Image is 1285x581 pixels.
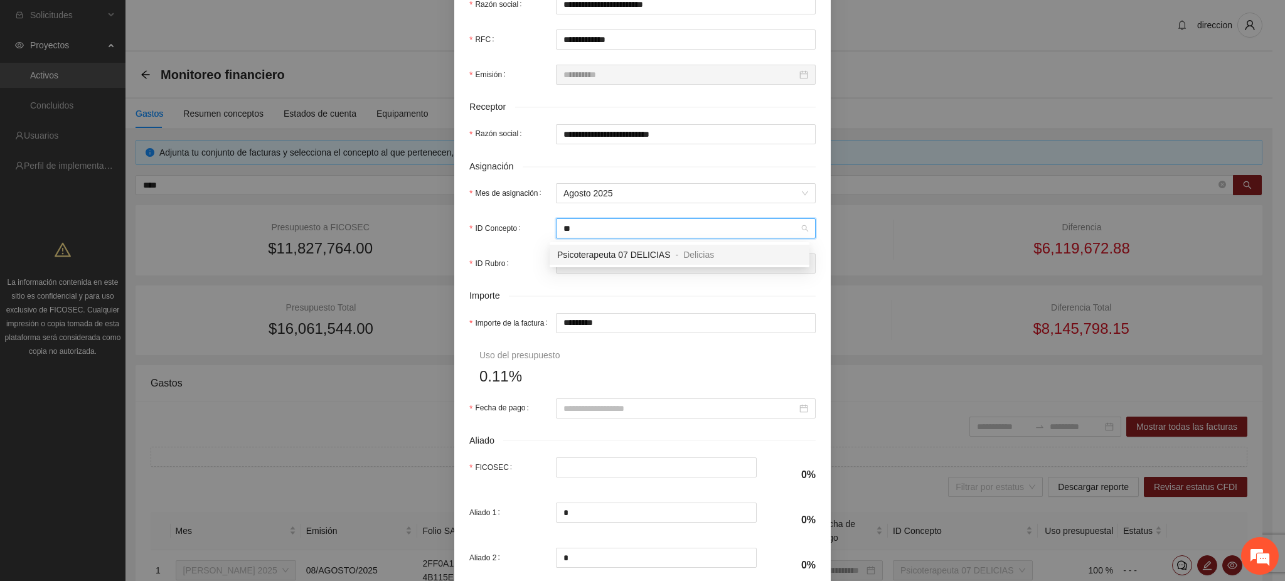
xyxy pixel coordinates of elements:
label: Razón social: [469,124,527,144]
label: Aliado 2: [469,548,505,568]
span: Aliado [469,434,503,448]
div: Minimizar ventana de chat en vivo [206,6,236,36]
input: ID Concepto: [563,219,799,238]
label: FICOSEC: [469,457,517,477]
label: Aliado 1: [469,503,505,523]
span: - [676,250,679,260]
h4: 0% [772,468,816,482]
label: ID Concepto: [469,218,526,238]
span: Psicoterapeuta 07 DELICIAS [557,250,671,260]
input: Emisión: [563,68,797,82]
input: Aliado 1: [557,503,757,522]
label: Emisión: [469,65,510,85]
label: RFC: [469,29,499,50]
span: Importe [469,289,509,303]
span: Asignación [469,159,523,174]
span: Estamos en línea. [73,168,173,294]
label: ID Rubro: [469,253,514,274]
input: FICOSEC: [557,458,757,477]
input: RFC: [556,29,816,50]
h4: 0% [772,558,816,572]
input: Aliado 2: [557,548,757,567]
div: Uso del presupuesto [479,348,560,362]
label: Importe de la factura: [469,313,553,333]
label: Fecha de pago: [469,398,534,418]
h4: 0% [772,513,816,527]
span: Delicias [683,250,714,260]
input: Razón social: [556,124,816,144]
span: Receptor [469,100,515,114]
label: Mes de asignación: [469,183,547,203]
div: Chatee con nosotros ahora [65,64,211,80]
span: Agosto 2025 [563,184,808,203]
span: 0.11% [479,365,522,388]
textarea: Escriba su mensaje y pulse “Intro” [6,343,239,386]
input: Fecha de pago: [563,402,797,415]
input: Importe de la factura: [557,314,815,333]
